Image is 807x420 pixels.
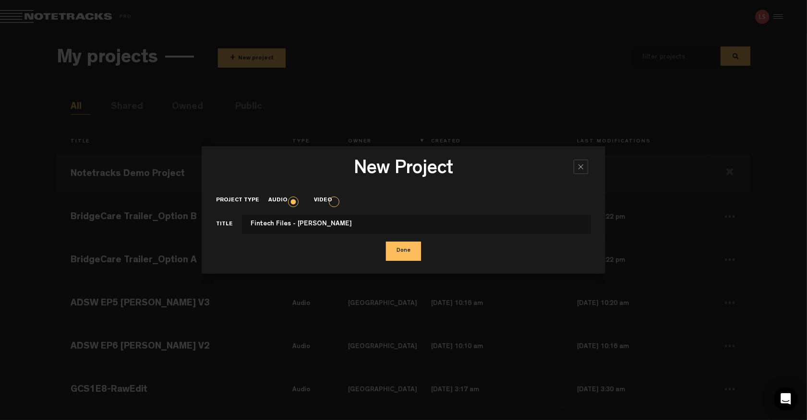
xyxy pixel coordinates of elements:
label: Project type [216,197,268,205]
label: Title [216,221,242,232]
label: Audio [268,197,297,205]
label: Video [314,197,341,205]
input: This field cannot contain only space(s) [242,215,591,234]
div: Open Intercom Messenger [774,387,797,410]
button: Done [386,242,421,261]
h3: New Project [216,159,591,183]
